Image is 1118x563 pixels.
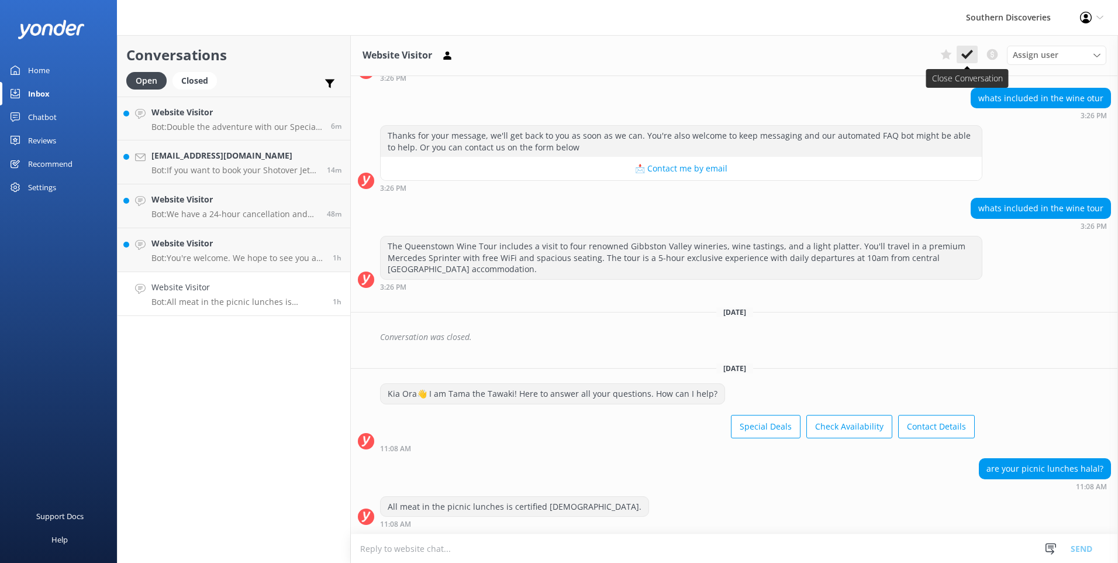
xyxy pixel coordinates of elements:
[1081,223,1107,230] strong: 3:26 PM
[381,236,982,279] div: The Queenstown Wine Tour includes a visit to four renowned Gibbston Valley wineries, wine tasting...
[380,184,982,192] div: Sep 19 2025 03:26pm (UTC +12:00) Pacific/Auckland
[1081,112,1107,119] strong: 3:26 PM
[172,74,223,87] a: Closed
[380,284,406,291] strong: 3:26 PM
[331,121,341,131] span: Sep 25 2025 12:28pm (UTC +12:00) Pacific/Auckland
[151,106,322,119] h4: Website Visitor
[971,198,1110,218] div: whats included in the wine tour
[806,415,892,438] button: Check Availability
[381,497,648,517] div: All meat in the picnic lunches is certified [DEMOGRAPHIC_DATA].
[172,72,217,90] div: Closed
[380,327,1111,347] div: Conversation was closed.
[380,445,411,452] strong: 11:08 AM
[971,222,1111,230] div: Sep 19 2025 03:26pm (UTC +12:00) Pacific/Auckland
[971,111,1111,119] div: Sep 19 2025 03:26pm (UTC +12:00) Pacific/Auckland
[51,528,68,551] div: Help
[716,363,753,373] span: [DATE]
[380,185,406,192] strong: 3:26 PM
[28,59,50,82] div: Home
[28,152,73,176] div: Recommend
[363,48,432,63] h3: Website Visitor
[327,165,341,175] span: Sep 25 2025 12:20pm (UTC +12:00) Pacific/Auckland
[151,297,324,307] p: Bot: All meat in the picnic lunches is certified [DEMOGRAPHIC_DATA].
[118,272,350,316] a: Website VisitorBot:All meat in the picnic lunches is certified [DEMOGRAPHIC_DATA].1h
[151,149,318,162] h4: [EMAIL_ADDRESS][DOMAIN_NAME]
[380,444,975,452] div: Sep 25 2025 11:08am (UTC +12:00) Pacific/Auckland
[36,504,84,528] div: Support Docs
[1076,483,1107,490] strong: 11:08 AM
[126,74,172,87] a: Open
[151,237,324,250] h4: Website Visitor
[18,20,85,39] img: yonder-white-logo.png
[731,415,800,438] button: Special Deals
[898,415,975,438] button: Contact Details
[28,105,57,129] div: Chatbot
[151,165,318,176] p: Bot: If you want to book your Shotover Jet on an alternative day, please contact our reservations...
[118,140,350,184] a: [EMAIL_ADDRESS][DOMAIN_NAME]Bot:If you want to book your Shotover Jet on an alternative day, plea...
[327,209,341,219] span: Sep 25 2025 11:46am (UTC +12:00) Pacific/Auckland
[381,126,982,157] div: Thanks for your message, we'll get back to you as soon as we can. You're also welcome to keep mes...
[118,184,350,228] a: Website VisitorBot:We have a 24-hour cancellation and amendment policy. If you notify us more tha...
[380,521,411,528] strong: 11:08 AM
[1013,49,1058,61] span: Assign user
[979,459,1110,479] div: are your picnic lunches halal?
[1007,46,1106,64] div: Assign User
[971,88,1110,108] div: whats included in the wine otur
[381,157,982,180] button: 📩 Contact me by email
[380,283,982,291] div: Sep 19 2025 03:26pm (UTC +12:00) Pacific/Auckland
[28,82,50,105] div: Inbox
[716,307,753,317] span: [DATE]
[333,297,341,307] span: Sep 25 2025 11:08am (UTC +12:00) Pacific/Auckland
[151,122,322,132] p: Bot: Double the adventure with our Special Deals! Visit [URL][DOMAIN_NAME].
[333,253,341,263] span: Sep 25 2025 11:17am (UTC +12:00) Pacific/Auckland
[380,75,406,82] strong: 3:26 PM
[151,193,318,206] h4: Website Visitor
[979,482,1111,490] div: Sep 25 2025 11:08am (UTC +12:00) Pacific/Auckland
[126,44,341,66] h2: Conversations
[380,520,649,528] div: Sep 25 2025 11:08am (UTC +12:00) Pacific/Auckland
[151,209,318,219] p: Bot: We have a 24-hour cancellation and amendment policy. If you notify us more than 24 hours bef...
[380,74,975,82] div: Sep 19 2025 03:26pm (UTC +12:00) Pacific/Auckland
[118,228,350,272] a: Website VisitorBot:You're welcome. We hope to see you at Southern Discoveries soon!1h
[28,129,56,152] div: Reviews
[381,384,724,404] div: Kia Ora👋 I am Tama the Tawaki! Here to answer all your questions. How can I help?
[28,176,56,199] div: Settings
[151,253,324,263] p: Bot: You're welcome. We hope to see you at Southern Discoveries soon!
[118,97,350,140] a: Website VisitorBot:Double the adventure with our Special Deals! Visit [URL][DOMAIN_NAME].6m
[151,281,324,294] h4: Website Visitor
[358,327,1111,347] div: 2025-09-19T20:04:21.580
[126,72,167,90] div: Open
